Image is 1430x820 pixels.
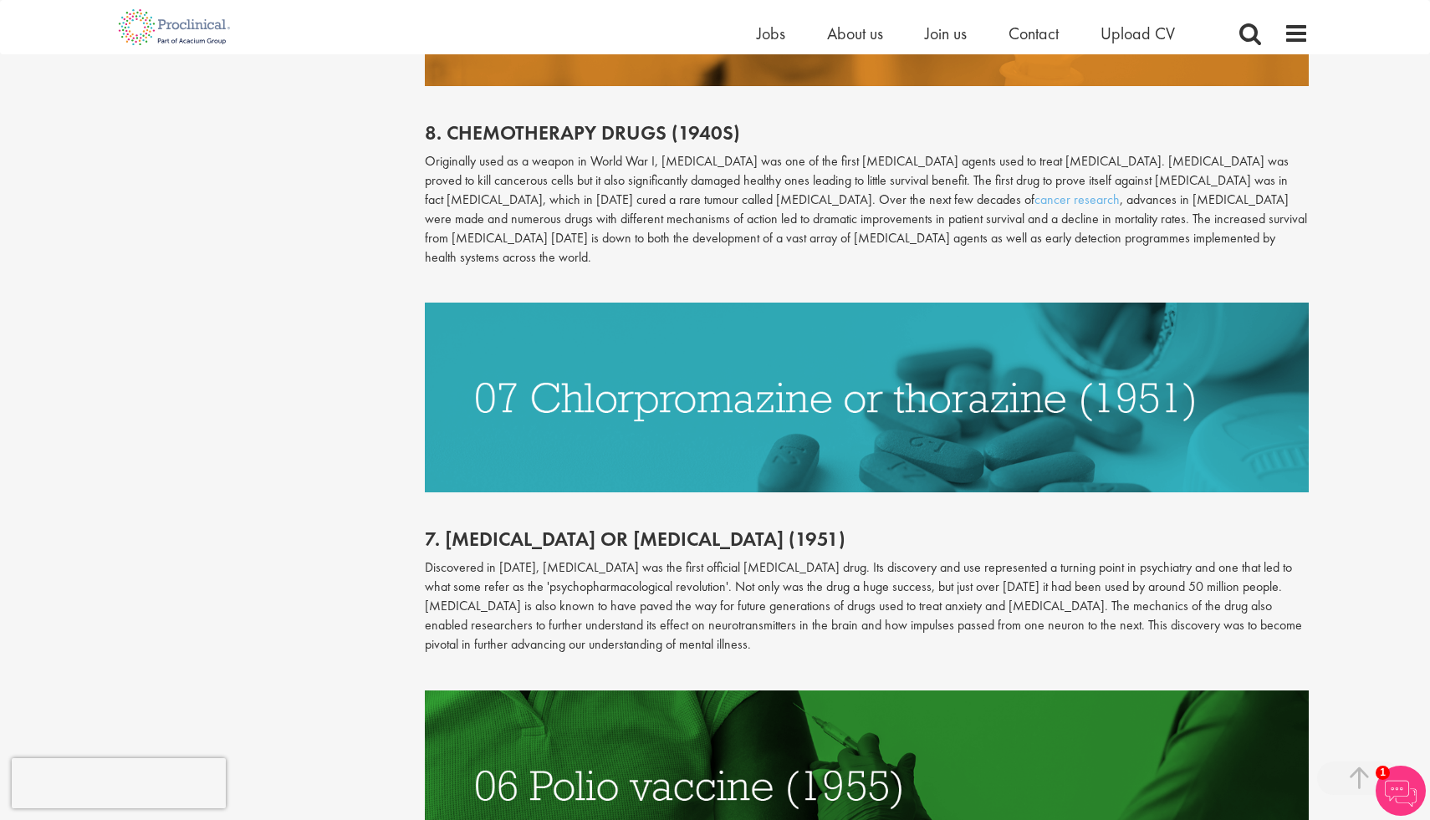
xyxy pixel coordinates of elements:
iframe: reCAPTCHA [12,758,226,808]
img: CHLORPROMAZINE OR THORAZINE (1951) [425,303,1310,492]
a: cancer research [1034,191,1120,208]
img: Chatbot [1376,766,1426,816]
a: Upload CV [1101,23,1175,44]
a: About us [827,23,883,44]
a: Contact [1009,23,1059,44]
a: Join us [925,23,967,44]
a: Jobs [757,23,785,44]
h2: 8. Chemotherapy drugs (1940s) [425,122,1310,144]
p: Discovered in [DATE], [MEDICAL_DATA] was the first official [MEDICAL_DATA] drug. Its discovery an... [425,558,1310,654]
h2: 7. [MEDICAL_DATA] or [MEDICAL_DATA] (1951) [425,528,1310,550]
span: 1 [1376,766,1390,780]
p: Originally used as a weapon in World War I, [MEDICAL_DATA] was one of the first [MEDICAL_DATA] ag... [425,152,1310,267]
